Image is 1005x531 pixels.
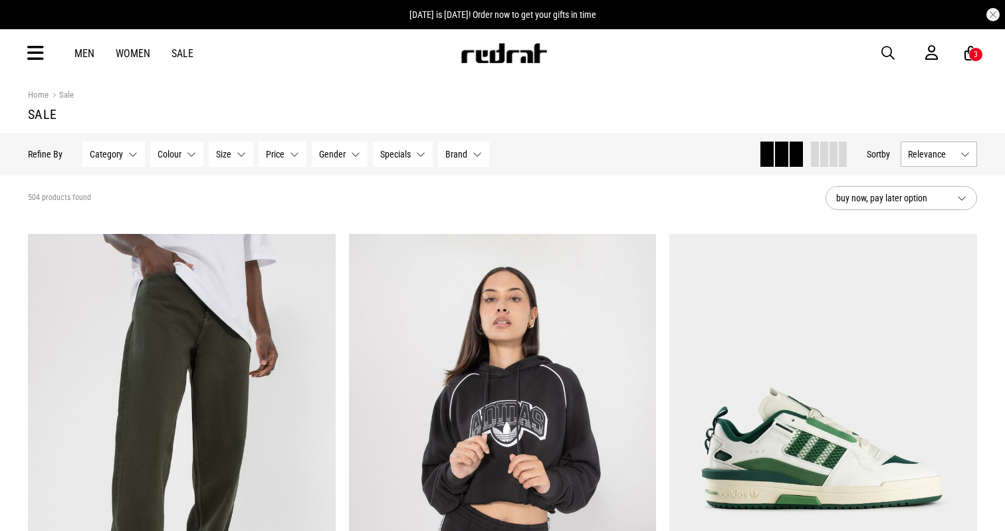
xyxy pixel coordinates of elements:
[259,142,306,167] button: Price
[409,9,596,20] span: [DATE] is [DATE]! Order now to get your gifts in time
[867,146,890,162] button: Sortby
[836,190,947,206] span: buy now, pay later option
[209,142,253,167] button: Size
[116,47,150,60] a: Women
[319,149,346,159] span: Gender
[28,193,91,203] span: 504 products found
[908,149,955,159] span: Relevance
[380,149,411,159] span: Specials
[171,47,193,60] a: Sale
[964,47,977,60] a: 3
[158,149,181,159] span: Colour
[881,149,890,159] span: by
[312,142,368,167] button: Gender
[974,50,978,59] div: 3
[373,142,433,167] button: Specials
[150,142,203,167] button: Colour
[49,90,74,102] a: Sale
[216,149,231,159] span: Size
[438,142,489,167] button: Brand
[82,142,145,167] button: Category
[901,142,977,167] button: Relevance
[28,90,49,100] a: Home
[28,149,62,159] p: Refine By
[460,43,548,63] img: Redrat logo
[90,149,123,159] span: Category
[266,149,284,159] span: Price
[28,106,977,122] h1: Sale
[826,186,977,210] button: buy now, pay later option
[74,47,94,60] a: Men
[445,149,467,159] span: Brand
